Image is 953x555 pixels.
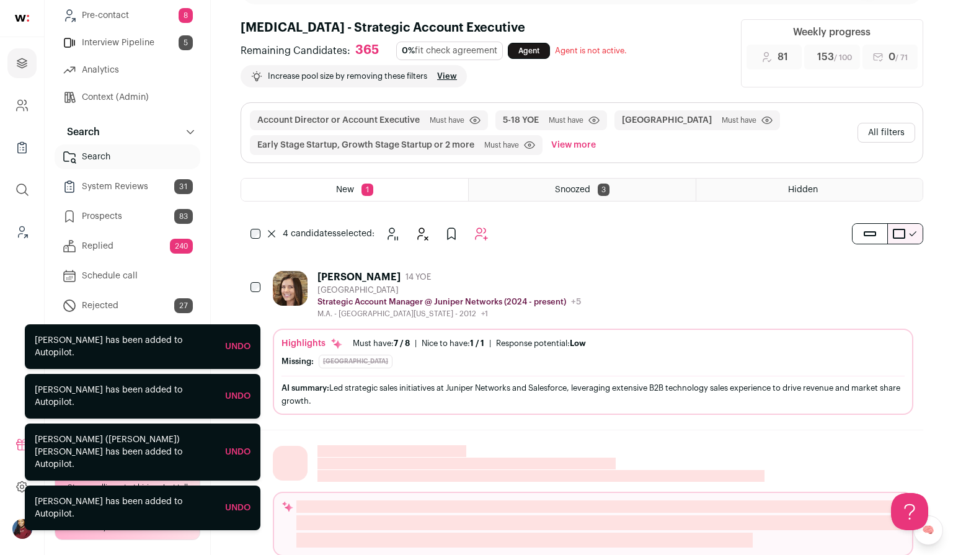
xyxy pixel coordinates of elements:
[241,19,726,37] h1: [MEDICAL_DATA] - Strategic Account Executive
[55,58,200,82] a: Analytics
[55,144,200,169] a: Search
[353,339,410,349] div: Must have:
[174,209,193,224] span: 83
[437,71,457,81] a: View
[241,43,350,58] span: Remaining Candidates:
[891,493,928,530] iframe: Help Scout Beacon - Open
[55,85,200,110] a: Context (Admin)
[12,519,32,539] button: Open dropdown
[379,221,404,246] button: Snooze
[273,271,308,306] img: af3259a25830a9aac5abe6a8bfa3305556eb8a6a7dfc1a5cbd535c2ac1d0bfdd
[55,120,200,144] button: Search
[268,71,427,81] p: Increase pool size by removing these filters
[35,384,215,409] div: [PERSON_NAME] has been added to Autopilot.
[555,47,627,55] span: Agent is not active.
[353,339,586,349] ul: | |
[817,50,852,64] span: 153
[508,43,550,59] a: Agent
[396,42,503,60] div: fit check agreement
[7,48,37,78] a: Projects
[549,135,598,155] button: View more
[35,334,215,359] div: [PERSON_NAME] has been added to Autopilot.
[394,339,410,347] span: 7 / 8
[430,115,464,125] span: Must have
[7,91,37,120] a: Company and ATS Settings
[179,35,193,50] span: 5
[225,392,250,401] a: Undo
[257,114,420,127] button: Account Director or Account Executive
[281,384,329,392] span: AI summary:
[696,179,923,201] a: Hidden
[469,179,695,201] a: Snoozed 3
[336,185,354,194] span: New
[889,50,908,64] span: 0
[55,3,200,28] a: Pre-contact8
[858,123,915,143] button: All filters
[361,184,373,196] span: 1
[174,298,193,313] span: 27
[778,50,788,64] span: 81
[422,339,484,349] div: Nice to have:
[7,133,37,162] a: Company Lists
[55,204,200,229] a: Prospects83
[317,271,401,283] div: [PERSON_NAME]
[55,30,200,55] a: Interview Pipeline5
[598,184,609,196] span: 3
[35,495,215,520] div: [PERSON_NAME] has been added to Autopilot.
[257,139,474,151] button: Early Stage Startup, Growth Stage Startup or 2 more
[281,381,905,407] div: Led strategic sales initiatives at Juniper Networks and Salesforce, leveraging extensive B2B tech...
[319,355,392,368] div: [GEOGRAPHIC_DATA]
[225,448,250,456] a: Undo
[481,310,488,317] span: +1
[60,125,100,140] p: Search
[895,54,908,61] span: / 71
[225,504,250,512] a: Undo
[55,293,200,318] a: Rejected27
[549,115,583,125] span: Must have
[469,221,494,246] button: Add to Autopilot
[409,221,434,246] button: Hide
[406,272,431,282] span: 14 YOE
[281,337,343,350] div: Highlights
[834,54,852,61] span: / 100
[317,285,581,295] div: [GEOGRAPHIC_DATA]
[793,25,871,40] div: Weekly progress
[622,114,712,127] button: [GEOGRAPHIC_DATA]
[7,217,37,247] a: Leads (Backoffice)
[283,229,337,238] span: 4 candidates
[503,114,539,127] button: 5-18 YOE
[281,357,314,366] div: Missing:
[484,140,519,150] span: Must have
[35,433,215,471] div: [PERSON_NAME] ([PERSON_NAME]) [PERSON_NAME] has been added to Autopilot.
[570,339,586,347] span: Low
[470,339,484,347] span: 1 / 1
[317,297,566,307] p: Strategic Account Manager @ Juniper Networks (2024 - present)
[55,234,200,259] a: Replied240
[913,515,943,545] a: 🧠
[496,339,586,349] div: Response potential:
[174,179,193,194] span: 31
[15,15,29,22] img: wellfound-shorthand-0d5821cbd27db2630d0214b213865d53afaa358527fdda9d0ea32b1df1b89c2c.svg
[283,228,375,240] span: selected:
[555,185,590,194] span: Snoozed
[55,264,200,288] a: Schedule call
[355,43,379,58] div: 365
[439,221,464,246] button: Add to Prospects
[170,239,193,254] span: 240
[402,47,415,55] span: 0%
[788,185,818,194] span: Hidden
[317,309,581,319] div: M.A. - [GEOGRAPHIC_DATA][US_STATE] - 2012
[722,115,756,125] span: Must have
[571,298,581,306] span: +5
[225,342,250,351] a: Undo
[55,174,200,199] a: System Reviews31
[273,271,913,415] a: [PERSON_NAME] 14 YOE [GEOGRAPHIC_DATA] Strategic Account Manager @ Juniper Networks (2024 - prese...
[179,8,193,23] span: 8
[12,519,32,539] img: 10010497-medium_jpg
